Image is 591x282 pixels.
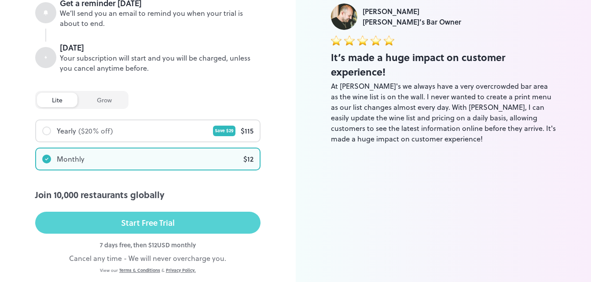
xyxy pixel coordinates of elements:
[35,267,261,274] div: View our &
[60,8,261,29] div: We’ll send you an email to remind you when your trial is about to end.
[60,53,261,73] div: Your subscription will start and you will be charged, unless you cancel anytime before.
[119,267,160,273] a: Terms & Conditions
[384,35,394,46] img: star
[371,35,381,46] img: star
[241,126,253,136] div: $ 115
[37,93,77,107] div: lite
[166,267,196,273] a: Privacy Policy.
[213,126,235,136] div: Save $ 29
[57,126,76,136] div: Yearly
[78,126,113,136] div: ($ 20 % off)
[331,4,357,30] img: Luke Foyle
[35,188,261,201] div: Join 10,000 restaurants globally
[357,35,368,46] img: star
[331,81,556,144] div: At [PERSON_NAME]'s we always have a very overcrowded bar area as the wine list is on the wall. I ...
[243,154,253,164] div: $ 12
[82,93,127,107] div: grow
[331,50,556,79] div: It’s made a huge impact on customer experience!
[35,240,261,249] div: 7 days free, then $ 12 USD monthly
[57,154,84,164] div: Monthly
[363,17,461,27] div: [PERSON_NAME]’s Bar Owner
[331,35,341,46] img: star
[60,42,261,53] div: [DATE]
[35,212,261,234] button: Start Free Trial
[35,253,261,264] div: Cancel any time - We will never overcharge you.
[344,35,355,46] img: star
[121,216,175,229] div: Start Free Trial
[363,6,461,17] div: [PERSON_NAME]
